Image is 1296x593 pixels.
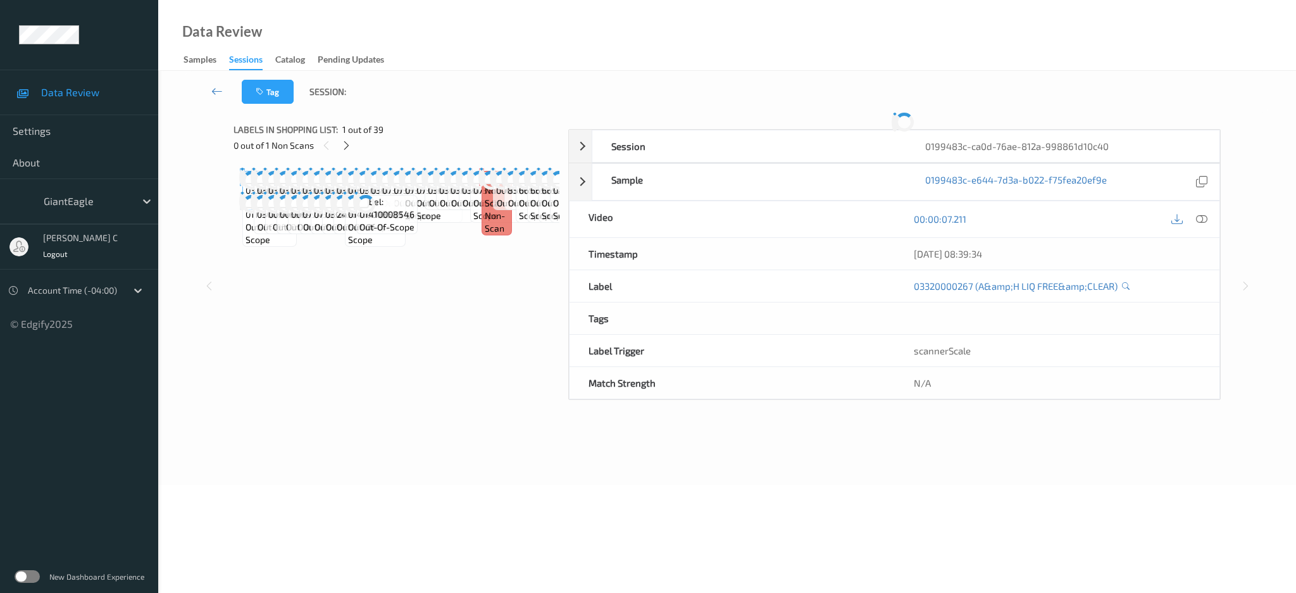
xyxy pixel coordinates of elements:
div: Sample [592,164,906,200]
span: out-of-scope [508,197,563,209]
span: Labels in shopping list: [234,123,338,136]
a: Pending Updates [318,51,397,69]
div: N/A [895,367,1219,399]
a: Samples [184,51,229,69]
div: 0199483c-ca0d-76ae-812a-998861d10c40 [906,130,1219,162]
div: Sessions [229,53,263,70]
span: out-of-scope [451,197,506,209]
div: Label Trigger [570,335,894,366]
span: out-of-scope [542,197,595,222]
button: Tag [242,80,294,104]
div: [DATE] 08:39:34 [914,247,1200,260]
span: out-of-scope [553,197,601,222]
span: out-of-scope [337,221,392,234]
span: Label: Non-Scan [485,172,509,209]
span: out-of-scope [519,197,573,222]
div: scannerScale [895,335,1219,366]
span: out-of-scope [440,197,495,209]
div: Label [570,270,894,302]
span: Session: [309,85,346,98]
div: Tags [570,303,894,334]
a: 00:00:07.211 [914,213,966,225]
span: 1 out of 39 [342,123,383,136]
span: out-of-scope [303,221,358,234]
a: 03320000267 (A&amp;H LIQ FREE&amp;CLEAR) [914,280,1118,292]
div: Video [570,201,894,237]
span: out-of-scope [429,197,484,209]
span: out-of-scope [326,221,381,234]
span: out-of-scope [315,221,370,234]
span: out-of-scope [530,197,584,222]
div: Session0199483c-ca0d-76ae-812a-998861d10c40 [569,130,1220,163]
div: Timestamp [570,238,894,270]
span: out-of-scope [297,221,352,234]
span: out-of-scope [359,221,414,234]
span: Label: 01410008546 [359,196,414,221]
span: out-of-scope [258,221,313,234]
a: 0199483c-e644-7d3a-b022-f75fea20ef9e [925,173,1107,190]
div: 0 out of 1 Non Scans [234,137,559,153]
div: Catalog [275,53,305,69]
span: out-of-scope [246,221,294,246]
a: Sessions [229,51,275,70]
div: Data Review [182,25,262,38]
div: Pending Updates [318,53,384,69]
a: Catalog [275,51,318,69]
div: Sample0199483c-e644-7d3a-b022-f75fea20ef9e [569,163,1220,201]
span: out-of-scope [273,221,328,234]
div: Session [592,130,906,162]
div: Samples [184,53,216,69]
div: Match Strength [570,367,894,399]
span: out-of-scope [286,221,341,234]
span: out-of-scope [348,221,402,246]
span: out-of-scope [473,197,528,222]
span: out-of-scope [497,197,552,209]
span: non-scan [485,209,509,235]
span: out-of-scope [463,197,518,209]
